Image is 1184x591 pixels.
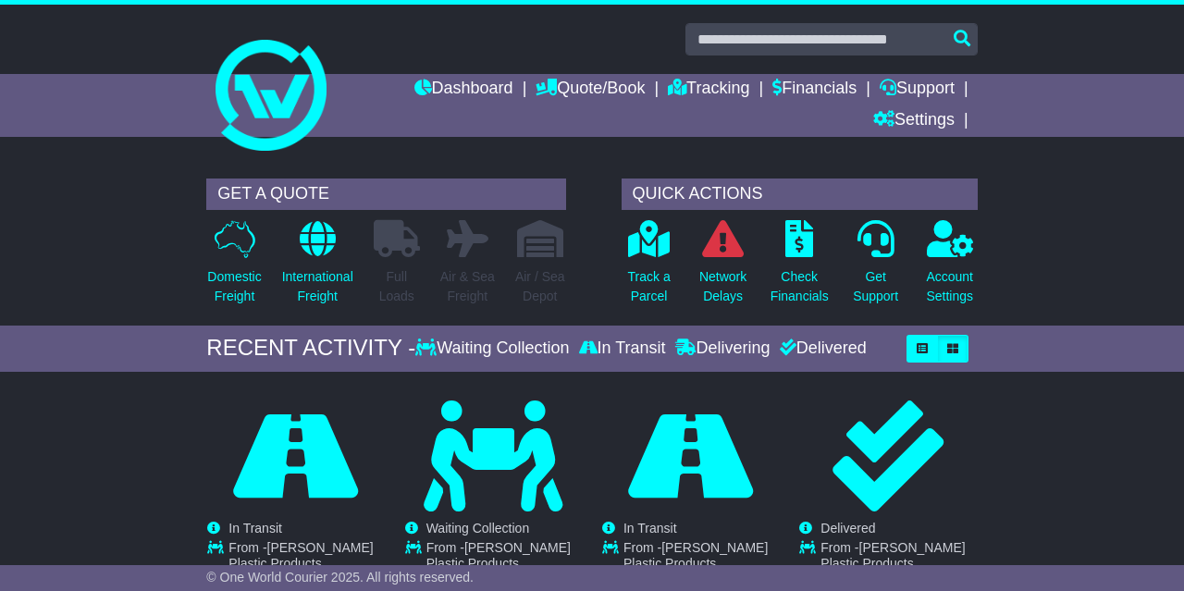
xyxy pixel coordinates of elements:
a: DomesticFreight [206,219,262,316]
div: Waiting Collection [415,339,573,359]
a: Dashboard [414,74,513,105]
div: In Transit [574,339,671,359]
div: Delivered [775,339,867,359]
a: Tracking [668,74,749,105]
p: Check Financials [771,267,829,306]
p: Network Delays [699,267,746,306]
span: [PERSON_NAME] Plastic Products [426,540,571,571]
p: Air & Sea Freight [440,267,495,306]
td: From - [228,540,384,576]
p: Air / Sea Depot [515,267,565,306]
p: Get Support [853,267,898,306]
span: Delivered [820,521,875,536]
div: Delivering [671,339,775,359]
p: Domestic Freight [207,267,261,306]
a: Track aParcel [627,219,672,316]
div: GET A QUOTE [206,179,565,210]
td: From - [426,540,582,576]
p: Full Loads [374,267,420,306]
a: Settings [873,105,955,137]
div: QUICK ACTIONS [622,179,978,210]
span: In Transit [623,521,677,536]
span: [PERSON_NAME] Plastic Products [820,540,965,571]
span: In Transit [228,521,282,536]
p: Track a Parcel [628,267,671,306]
a: CheckFinancials [770,219,830,316]
a: AccountSettings [925,219,974,316]
div: RECENT ACTIVITY - [206,335,415,362]
a: Quote/Book [536,74,645,105]
a: NetworkDelays [698,219,747,316]
span: © One World Courier 2025. All rights reserved. [206,570,474,585]
td: From - [623,540,779,576]
a: InternationalFreight [281,219,354,316]
span: Waiting Collection [426,521,530,536]
p: Account Settings [926,267,973,306]
a: Support [880,74,955,105]
td: From - [820,540,976,576]
span: [PERSON_NAME] Plastic Products [228,540,373,571]
span: [PERSON_NAME] Plastic Products [623,540,768,571]
p: International Freight [282,267,353,306]
a: GetSupport [852,219,899,316]
a: Financials [772,74,857,105]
